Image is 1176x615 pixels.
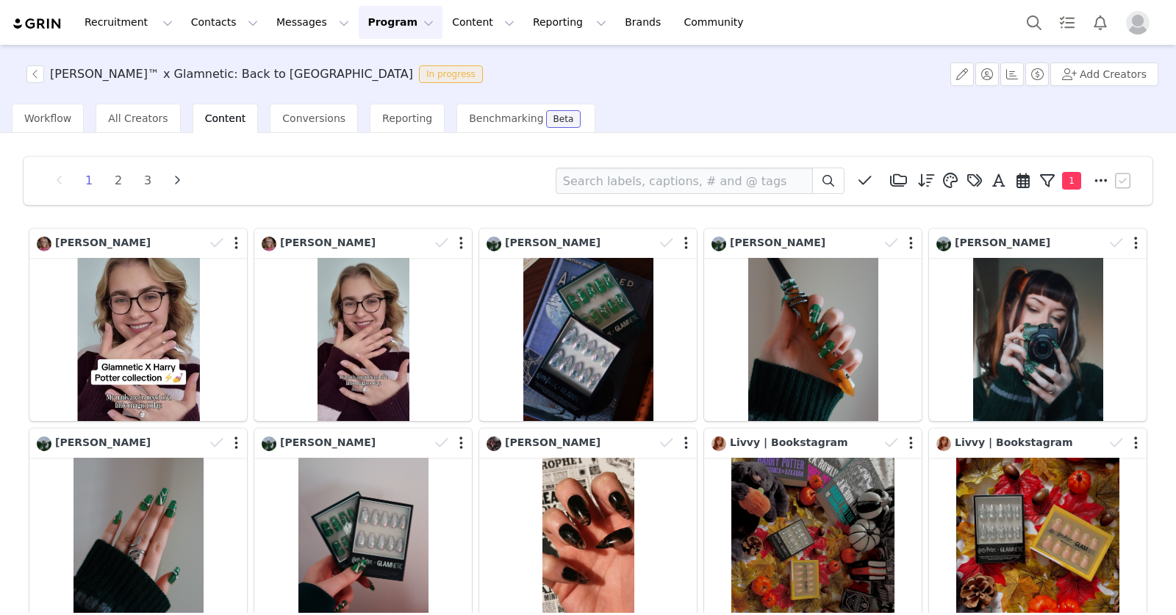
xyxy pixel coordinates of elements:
span: Benchmarking [469,112,543,124]
span: [PERSON_NAME] [55,237,151,248]
button: Program [359,6,442,39]
img: fe5febeb-5fc6-4d1d-bb18-525632267e63.jpg [711,237,726,251]
button: Contacts [182,6,267,39]
span: [PERSON_NAME] [55,436,151,448]
button: Reporting [524,6,615,39]
img: fe5febeb-5fc6-4d1d-bb18-525632267e63.jpg [262,436,276,451]
li: 2 [107,170,129,191]
button: Search [1018,6,1050,39]
span: Livvy | Bookstagram [730,436,848,448]
img: placeholder-profile.jpg [1126,11,1150,35]
h3: [PERSON_NAME]™ x Glamnetic: Back to [GEOGRAPHIC_DATA] [50,65,413,83]
div: Beta [553,115,574,123]
span: Content [205,112,246,124]
span: Reporting [382,112,432,124]
span: Livvy | Bookstagram [955,436,1073,448]
span: In progress [419,65,483,83]
span: [object Object] [26,65,489,83]
li: 3 [137,170,159,191]
span: [PERSON_NAME] [505,436,600,448]
img: fe5febeb-5fc6-4d1d-bb18-525632267e63.jpg [487,237,501,251]
span: [PERSON_NAME] [505,237,600,248]
img: e9ae206a-2a22-4355-b85c-a0df88d069e4.jpg [262,237,276,251]
button: Messages [268,6,358,39]
span: Workflow [24,112,71,124]
li: 1 [78,170,100,191]
span: All Creators [108,112,168,124]
img: b1b54a09-aa19-4eaf-95e6-1978340499f8.jpg [711,436,726,451]
span: [PERSON_NAME] [280,237,376,248]
button: Content [443,6,523,39]
img: fe5febeb-5fc6-4d1d-bb18-525632267e63.jpg [936,237,951,251]
span: [PERSON_NAME] [955,237,1050,248]
button: 1 [1036,170,1089,192]
button: Recruitment [76,6,182,39]
button: Add Creators [1050,62,1158,86]
span: [PERSON_NAME] [730,237,825,248]
a: Community [675,6,759,39]
span: [PERSON_NAME] [280,436,376,448]
span: 1 [1062,172,1081,190]
button: Profile [1117,11,1164,35]
img: b1b54a09-aa19-4eaf-95e6-1978340499f8.jpg [936,436,951,451]
input: Search labels, captions, # and @ tags [556,168,813,194]
img: fe5febeb-5fc6-4d1d-bb18-525632267e63.jpg [37,436,51,451]
img: 48abd6ca-9910-457a-95ad-cbfdc4872335--s.jpg [487,436,501,451]
img: e9ae206a-2a22-4355-b85c-a0df88d069e4.jpg [37,237,51,251]
a: Tasks [1051,6,1083,39]
img: grin logo [12,17,63,31]
button: Notifications [1084,6,1116,39]
a: Brands [616,6,674,39]
span: Conversions [282,112,345,124]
